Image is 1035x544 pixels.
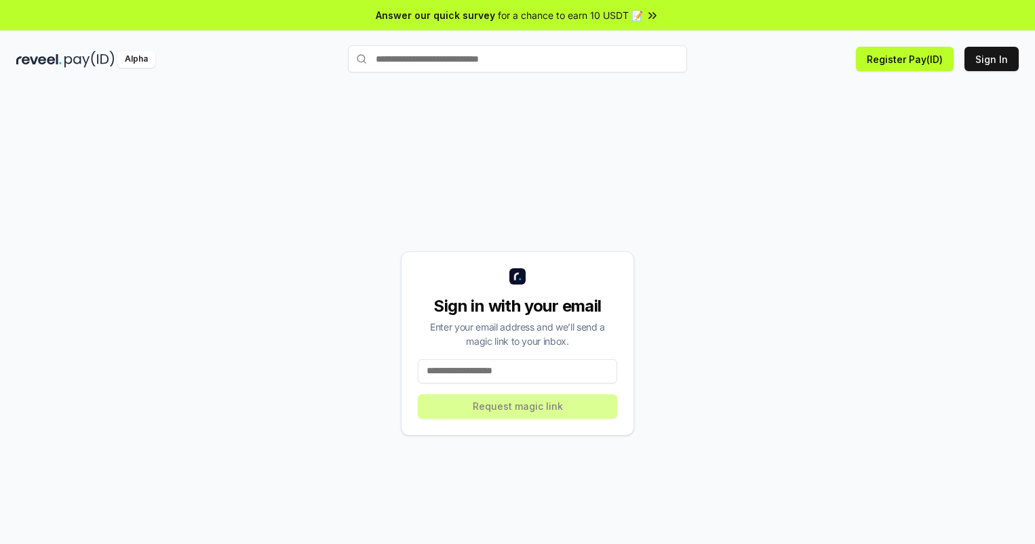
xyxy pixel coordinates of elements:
img: reveel_dark [16,51,62,68]
span: Answer our quick survey [376,8,495,22]
span: for a chance to earn 10 USDT 📝 [498,8,643,22]
div: Alpha [117,51,155,68]
div: Sign in with your email [418,295,617,317]
div: Enter your email address and we’ll send a magic link to your inbox. [418,320,617,348]
button: Sign In [964,47,1019,71]
button: Register Pay(ID) [856,47,954,71]
img: pay_id [64,51,115,68]
img: logo_small [509,268,526,285]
